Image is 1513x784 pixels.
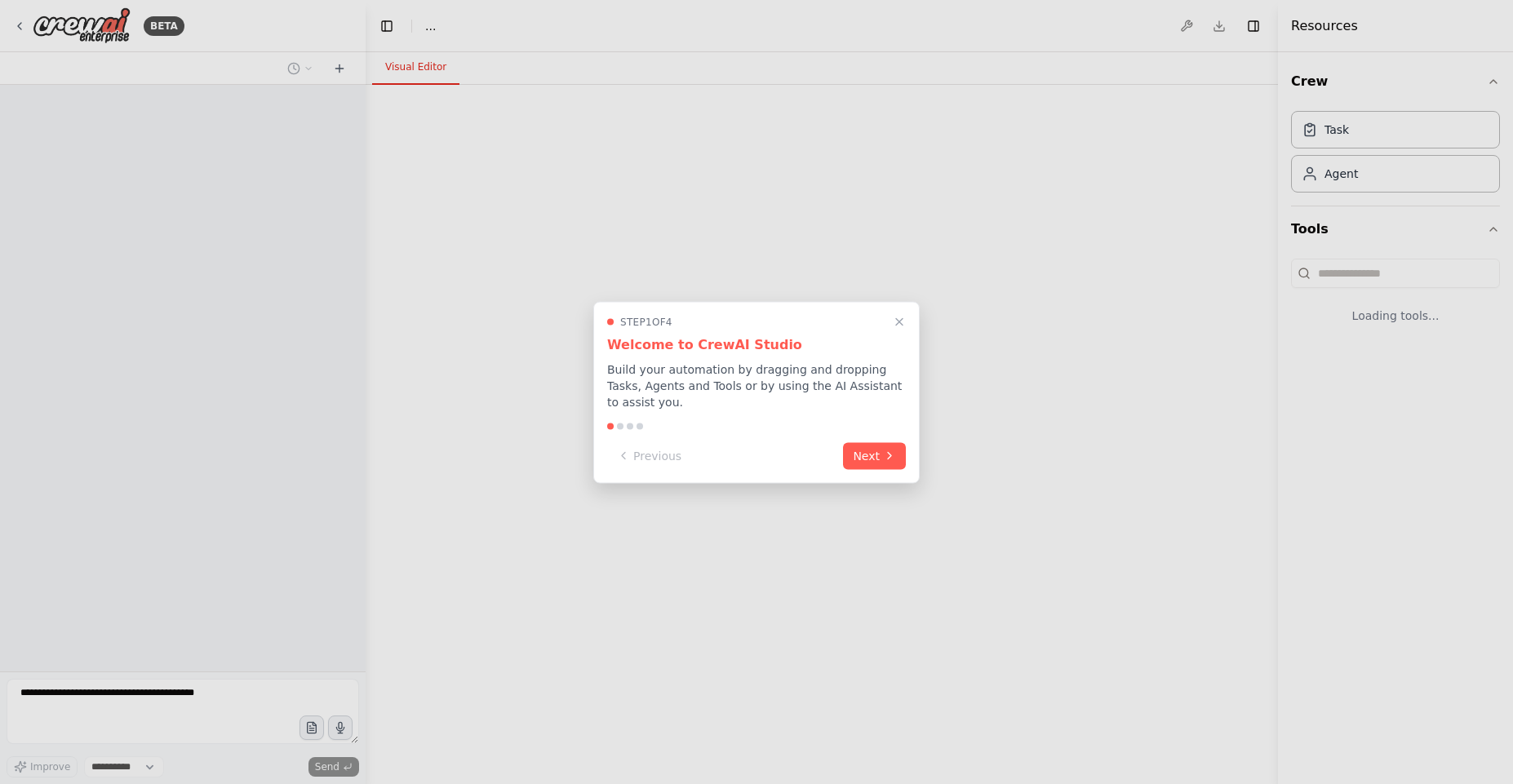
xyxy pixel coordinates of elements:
[375,15,398,38] button: Hide left sidebar
[607,361,906,410] p: Build your automation by dragging and dropping Tasks, Agents and Tools or by using the AI Assista...
[890,312,909,331] button: Close walkthrough
[607,442,691,469] button: Previous
[607,334,906,354] h3: Welcome to CrewAI Studio
[620,315,672,328] span: Step 1 of 4
[843,442,906,469] button: Next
